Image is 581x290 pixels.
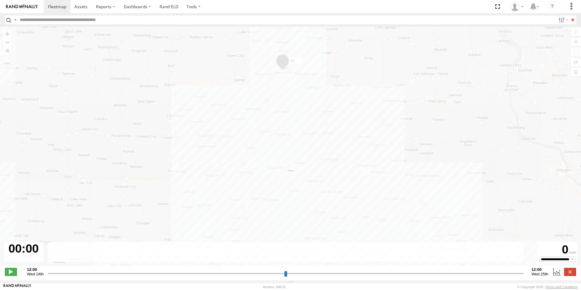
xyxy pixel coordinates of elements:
[564,268,576,276] label: Close
[545,285,578,289] a: Terms and Conditions
[538,243,576,257] div: 0
[3,284,31,290] a: Visit our Website
[556,16,569,24] label: Search Filter Options
[517,285,578,289] div: © Copyright 2025 -
[6,5,38,9] img: rand-logo.svg
[27,267,44,272] strong: 12:00
[5,268,17,276] label: Play/Stop
[531,272,548,276] span: Wed 25th
[263,285,286,289] div: Version: 308.01
[531,267,548,272] strong: 12:00
[547,2,557,12] i: ?
[27,272,44,276] span: Wed 24th
[13,16,18,24] label: Search Query
[508,2,526,11] div: Ben Zylstra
